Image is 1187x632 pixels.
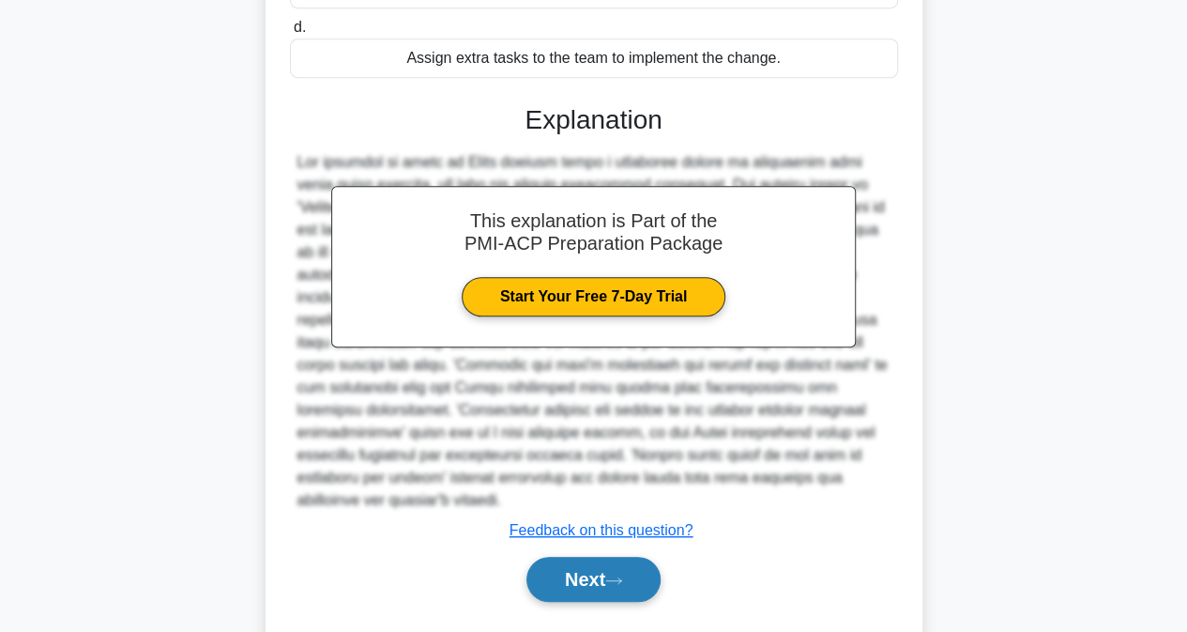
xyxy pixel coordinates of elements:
[290,39,898,78] div: Assign extra tasks to the team to implement the change.
[526,557,661,602] button: Next
[510,522,693,538] a: Feedback on this question?
[301,104,887,136] h3: Explanation
[294,19,306,35] span: d.
[297,151,890,512] div: Lor ipsumdol si ametc ad Elits doeiusm tempo i utlaboree dolore ma aliquaenim admi venia quisn ex...
[462,277,725,316] a: Start Your Free 7-Day Trial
